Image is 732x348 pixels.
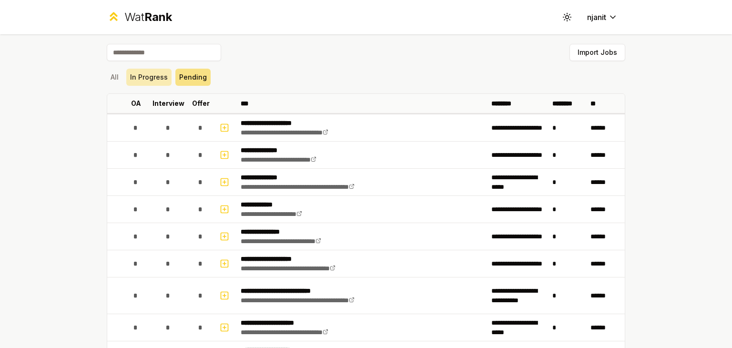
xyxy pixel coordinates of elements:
div: Wat [124,10,172,25]
button: All [107,69,122,86]
span: njanit [587,11,606,23]
p: Offer [192,99,210,108]
button: Import Jobs [569,44,625,61]
p: Interview [152,99,184,108]
a: WatRank [107,10,172,25]
button: njanit [579,9,625,26]
button: In Progress [126,69,172,86]
button: Pending [175,69,211,86]
p: OA [131,99,141,108]
span: Rank [144,10,172,24]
